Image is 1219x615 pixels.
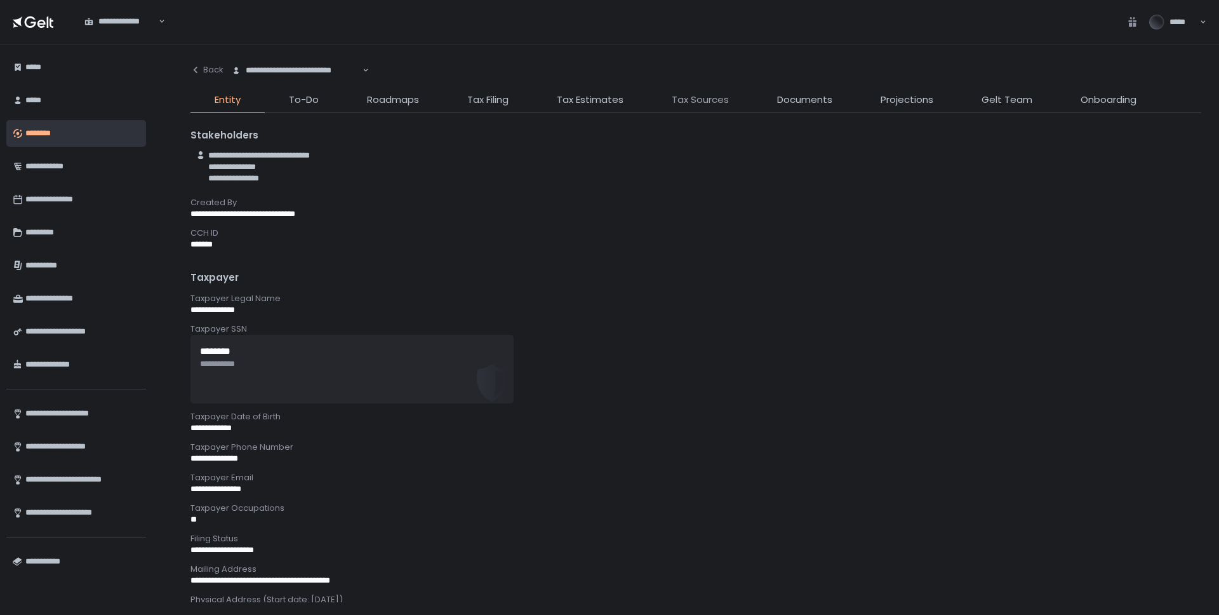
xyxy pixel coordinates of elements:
span: Tax Estimates [557,93,623,107]
div: Taxpayer Email [190,472,1201,483]
div: Taxpayer Date of Birth [190,411,1201,422]
div: Created By [190,197,1201,208]
div: Physical Address (Start date: [DATE]) [190,594,1201,605]
div: Taxpayer Occupations [190,503,1201,514]
span: To-Do [289,93,319,107]
span: Roadmaps [367,93,419,107]
div: Back [190,64,223,76]
button: Back [190,57,223,83]
div: Stakeholders [190,128,1201,143]
span: Documents [777,93,832,107]
div: Taxpayer Legal Name [190,293,1201,304]
div: Filing Status [190,533,1201,544]
div: Taxpayer SSN [190,323,1201,335]
div: Taxpayer Phone Number [190,442,1201,453]
div: Mailing Address [190,564,1201,575]
span: Tax Sources [672,93,729,107]
span: Onboarding [1081,93,1136,107]
span: Gelt Team [982,93,1032,107]
span: Projections [881,93,933,107]
div: Taxpayer [190,271,1201,285]
span: Tax Filing [467,93,509,107]
span: Entity [215,93,241,107]
div: CCH ID [190,227,1201,239]
div: Search for option [223,57,369,84]
div: Search for option [76,8,165,35]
